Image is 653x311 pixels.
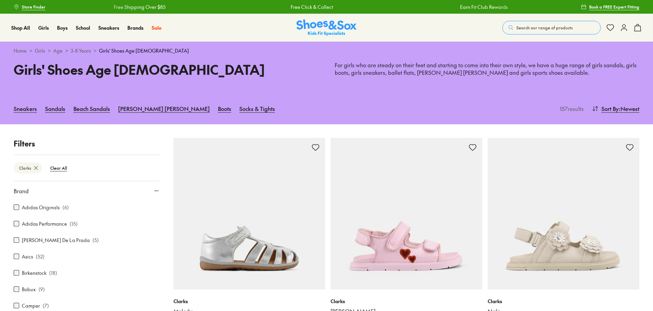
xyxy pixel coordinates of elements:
a: Free Click & Collect [290,3,333,11]
p: Filters [14,138,160,149]
p: ( 7 ) [43,302,49,309]
span: : Newest [619,104,639,113]
iframe: Gorgias live chat messenger [7,265,34,291]
a: Book a FREE Expert Fitting [581,1,639,13]
span: Book a FREE Expert Fitting [589,4,639,10]
a: Girls [35,47,45,54]
a: Brands [127,24,143,31]
p: 157 results [557,104,584,113]
button: Sort By:Newest [592,101,639,116]
a: Girls [38,24,49,31]
btn: Clarks [14,162,42,173]
button: Search our range of products [502,21,601,34]
div: > > > > [14,47,639,54]
span: Search our range of products [516,25,573,31]
span: Girls' Shoes Age [DEMOGRAPHIC_DATA] [99,47,189,54]
p: ( 9 ) [39,286,45,293]
p: ( 6 ) [62,204,69,211]
p: Clarks [173,298,325,305]
label: Camper [22,302,40,309]
a: Shop All [11,24,30,31]
a: [PERSON_NAME] [PERSON_NAME] [118,101,210,116]
p: ( 52 ) [36,253,44,260]
a: Age [53,47,62,54]
a: Sandals [45,101,65,116]
p: For girls who are steady on their feet and starting to come into their own style, we have a huge ... [335,61,639,76]
label: Asics [22,253,33,260]
span: Brand [14,187,29,195]
button: Brand [14,181,160,200]
h1: Girls' Shoes Age [DEMOGRAPHIC_DATA] [14,60,318,79]
p: Clarks [488,298,639,305]
a: Home [14,47,27,54]
p: ( 5 ) [93,237,99,244]
a: Free Shipping Over $85 [113,3,165,11]
span: Store Finder [22,4,45,10]
a: Sneakers [14,101,37,116]
label: Adidas Performance [22,220,67,227]
span: Sort By [601,104,619,113]
a: 3-8 Years [71,47,91,54]
label: Birkenstock [22,269,46,277]
label: Adidas Originals [22,204,60,211]
btn: Clear All [45,162,72,174]
p: ( 15 ) [70,220,78,227]
p: ( 18 ) [49,269,57,277]
a: Sale [152,24,162,31]
a: Beach Sandals [73,101,110,116]
img: SNS_Logo_Responsive.svg [296,19,357,36]
a: Earn Fit Club Rewards [460,3,508,11]
a: Store Finder [14,1,45,13]
label: [PERSON_NAME] De La Prada [22,237,90,244]
a: Socks & Tights [239,101,275,116]
a: Sneakers [98,24,119,31]
a: Boots [218,101,231,116]
p: Clarks [331,298,482,305]
a: Boys [57,24,68,31]
a: School [76,24,90,31]
a: Shoes & Sox [296,19,357,36]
